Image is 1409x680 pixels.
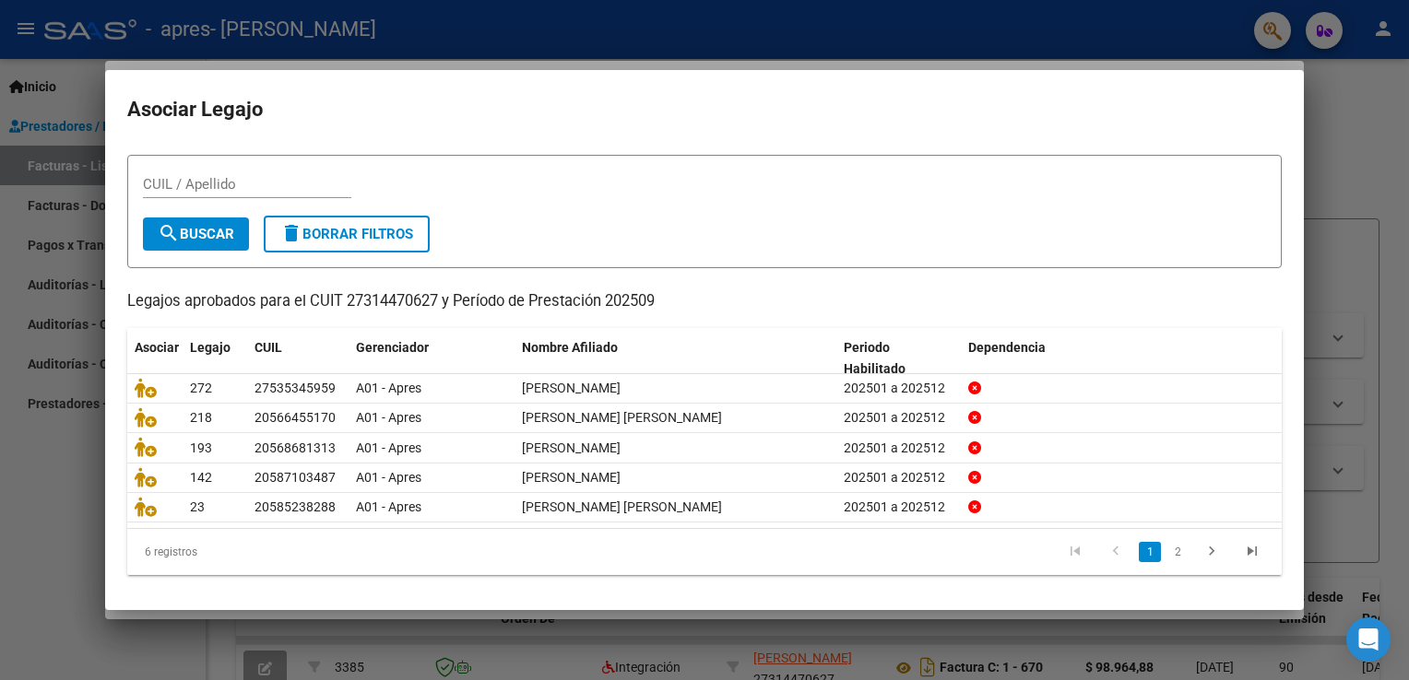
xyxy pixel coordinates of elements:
datatable-header-cell: Gerenciador [349,328,515,389]
span: ECHABURUA DANTE OZIEL [522,440,621,455]
datatable-header-cell: Legajo [183,328,247,389]
p: Legajos aprobados para el CUIT 27314470627 y Período de Prestación 202509 [127,290,1282,313]
span: ROZAS AYALA ROMAN [522,470,621,485]
datatable-header-cell: Asociar [127,328,183,389]
mat-icon: delete [280,222,302,244]
span: CRISTOFOLI GIAN FRANCO [522,410,722,425]
span: A01 - Apres [356,381,421,395]
span: Legajo [190,340,231,355]
div: 202501 a 202512 [844,407,953,428]
datatable-header-cell: Nombre Afiliado [515,328,836,389]
a: 2 [1166,542,1189,562]
span: Borrar Filtros [280,226,413,242]
a: go to next page [1194,542,1229,562]
div: 202501 a 202512 [844,467,953,488]
span: 272 [190,381,212,395]
div: 20585238288 [255,497,336,518]
h2: Asociar Legajo [127,92,1282,127]
li: page 1 [1136,536,1164,568]
div: 27535345959 [255,378,336,399]
span: Gerenciador [356,340,429,355]
a: go to previous page [1098,542,1133,562]
span: 218 [190,410,212,425]
span: Periodo Habilitado [844,340,906,376]
span: 142 [190,470,212,485]
div: 20568681313 [255,438,336,459]
span: A01 - Apres [356,440,421,455]
a: 1 [1139,542,1161,562]
span: A01 - Apres [356,499,421,514]
div: 202501 a 202512 [844,378,953,399]
datatable-header-cell: Dependencia [961,328,1283,389]
span: CUIL [255,340,282,355]
div: 20566455170 [255,407,336,428]
span: Buscar [158,226,234,242]
span: A01 - Apres [356,410,421,425]
div: 202501 a 202512 [844,438,953,459]
li: page 2 [1164,536,1191,568]
a: go to last page [1235,542,1270,562]
span: Dependencia [968,340,1046,355]
span: A01 - Apres [356,470,421,485]
button: Buscar [143,217,249,251]
span: Nombre Afiliado [522,340,618,355]
span: 193 [190,440,212,455]
mat-icon: search [158,222,180,244]
div: 20587103487 [255,467,336,488]
div: 6 registros [127,529,355,575]
datatable-header-cell: Periodo Habilitado [836,328,961,389]
span: 23 [190,499,205,514]
div: 202501 a 202512 [844,497,953,518]
span: CABRERA CORONEL CATALINA ESMERALDA [522,381,621,395]
button: Borrar Filtros [264,216,430,252]
span: RODRIGUEZ BRUNOVSKY FACUNDO ADOLFO [522,499,722,514]
datatable-header-cell: CUIL [247,328,349,389]
div: Open Intercom Messenger [1346,617,1391,662]
span: Asociar [135,340,179,355]
a: go to first page [1058,542,1093,562]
